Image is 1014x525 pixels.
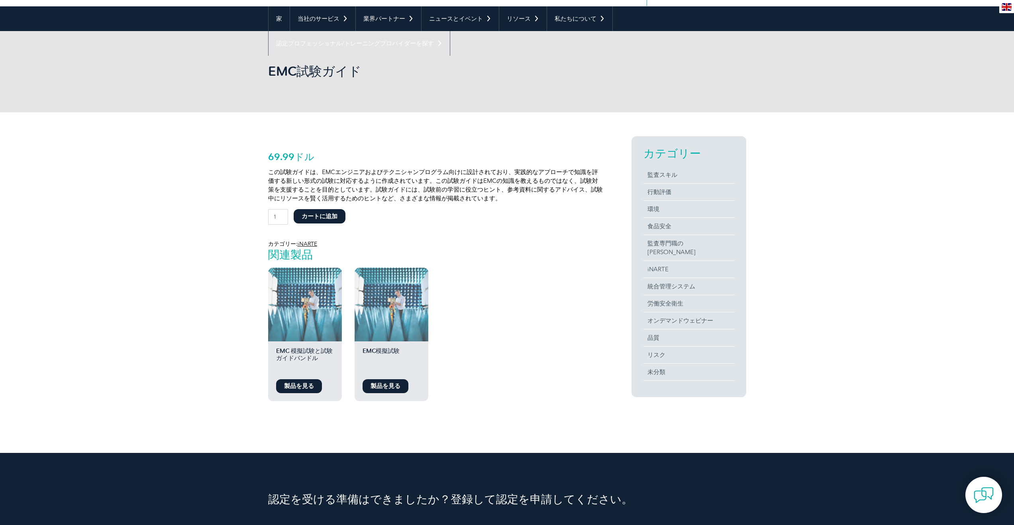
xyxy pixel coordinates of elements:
a: 認定プロフェッショナル/トレーニングプロバイダーを探す [269,31,450,56]
a: 製品を見る [276,379,322,393]
font: 当社のサービス [298,15,339,22]
font: カテゴリー: [268,241,298,247]
font: 業界パートナー [363,15,405,22]
a: 監査スキル [643,167,734,183]
font: 食品安全 [647,223,671,230]
a: 家 [269,6,290,31]
font: EMC試験ガイド [268,63,361,79]
a: リスク [643,347,734,363]
input: 製品数量 [268,209,288,225]
img: EMC 模擬試験と試験ガイドバンドル [268,268,342,341]
font: 家 [276,15,282,22]
font: リソース [507,15,531,22]
a: 品質 [643,329,734,346]
a: オンデマンドウェビナー [643,312,734,329]
font: 認定を受ける準備はできましたか？登録して認定を申請してください。 [268,492,633,506]
font: 監査専門職の[PERSON_NAME] [647,240,696,256]
font: 69.99 [268,151,294,163]
a: ニュースとイベント [422,6,499,31]
font: 品質 [647,334,659,341]
a: 行動評価 [643,184,734,200]
a: 労働安全衛生 [643,295,734,312]
a: 未分類 [643,364,734,380]
a: iNARTE [298,241,317,247]
font: 認定プロフェッショナル/トレーニングプロバイダーを探す [276,40,434,47]
font: 行動評価 [647,188,671,196]
a: 食品安全 [643,218,734,235]
button: カートに追加 [294,209,345,223]
a: 環境 [643,201,734,217]
font: iNARTE [647,266,669,273]
font: 私たちについて [555,15,596,22]
img: contact-chat.png [974,485,994,505]
a: EMC 模擬試験と試験ガイドバンドル [268,268,342,375]
font: カートに追加 [302,213,337,220]
a: 統合管理システム [643,278,734,295]
a: 当社のサービス [290,6,355,31]
font: オンデマンドウェビナー [647,317,713,324]
font: リスク [647,351,665,358]
font: EMC模擬試験 [363,347,400,355]
img: EMC模擬試験 [355,268,428,341]
a: 監査専門職の[PERSON_NAME] [643,235,734,261]
font: 監査スキル [647,171,677,178]
a: リソース [499,6,547,31]
font: EMC 模擬試験と試験ガイドバンドル [276,347,333,362]
font: 統合管理システム [647,283,695,290]
font: この試験ガイドは、EMCエンジニアおよびテクニシャンプログラム向けに設計されており、実践的なアプローチで知識を評価する新しい形式の試験に対応するように作成されています。この試験ガイドはEMCの知... [268,168,603,202]
font: 製品を見る [371,382,400,390]
a: iNARTE [643,261,734,278]
font: ニュースとイベント [429,15,483,22]
font: カテゴリー [643,147,701,160]
font: 環境 [647,206,659,213]
font: 製品を見る [284,382,314,390]
font: 労働安全衛生 [647,300,683,307]
font: 関連製品 [268,248,313,261]
a: 製品を見る [363,379,408,393]
font: ドル [294,151,314,163]
a: 業界パートナー [356,6,421,31]
img: en [1002,3,1012,11]
font: 未分類 [647,368,665,376]
a: 私たちについて [547,6,612,31]
a: EMC模擬試験 [355,268,428,375]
